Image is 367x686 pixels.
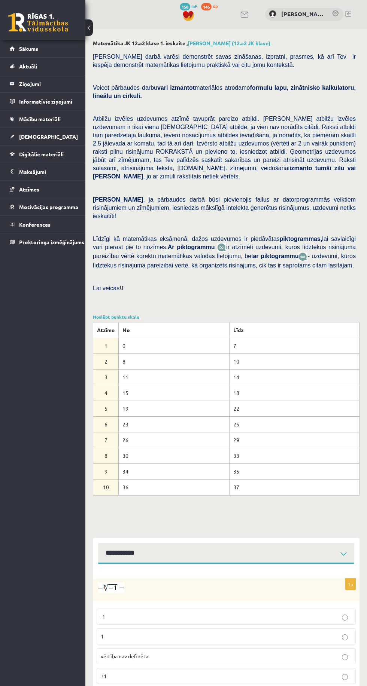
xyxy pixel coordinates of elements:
a: Mācību materiāli [10,110,76,128]
span: 1 [101,633,104,640]
td: 7 [230,338,360,353]
span: vērtība nav definēta [101,653,148,659]
td: 35 [230,463,360,479]
p: 1p [345,578,356,590]
span: Veicot pārbaudes darbu materiālos atrodamo [93,85,356,99]
a: Motivācijas programma [10,198,76,215]
td: 1 [93,338,119,353]
a: Konferences [10,216,76,233]
a: Maksājumi [10,163,76,180]
td: 0 [119,338,230,353]
b: Ar piktogrammu [168,244,215,250]
td: 6 [93,416,119,432]
td: 9 [93,463,119,479]
td: 7 [93,432,119,448]
span: Mācību materiāli [19,116,61,122]
th: Līdz [230,322,360,338]
span: Līdzīgi kā matemātikas eksāmenā, dažos uzdevumos ir piedāvātas lai savlaicīgi vari pierast pie to... [93,236,356,250]
span: Lai veicās! [93,285,121,291]
a: Proktoringa izmēģinājums [10,233,76,251]
input: ±1 [342,674,348,680]
span: xp [213,3,218,9]
td: 23 [119,416,230,432]
a: [DEMOGRAPHIC_DATA] [10,128,76,145]
input: -1 [342,615,348,621]
span: - uzdevumi, kuros līdztekus risinājuma pareizībai vērtē, kā organizēts risinājums, cik tas ir sap... [93,253,356,268]
td: 33 [230,448,360,463]
span: 146 [201,3,212,10]
td: 8 [119,353,230,369]
td: 4 [93,385,119,401]
td: 18 [230,385,360,401]
img: Zlata Zima [269,10,276,18]
input: vērtība nav definēta [342,654,348,660]
th: Atzīme [93,322,119,338]
a: Digitālie materiāli [10,146,76,163]
td: 37 [230,479,360,495]
a: Aktuāli [10,58,76,75]
a: 146 xp [201,3,221,9]
td: 2 [93,353,119,369]
h2: Matemātika JK 12.a2 klase 1. ieskaite , [93,40,360,46]
span: , ja pārbaudes darbā būsi pievienojis failus ar datorprogrammās veiktiem risinājumiem un zīmējumi... [93,196,356,219]
td: 19 [119,401,230,416]
td: 26 [119,432,230,448]
td: 11 [119,369,230,385]
td: 22 [230,401,360,416]
td: 5 [93,401,119,416]
b: vari izmantot [157,85,195,91]
th: No [119,322,230,338]
img: wmiZW36ox47uiI4BpAAAAAElFTkSuQmCC [98,582,124,593]
img: wKvN42sLe3LLwAAAABJRU5ErkJggg== [298,252,307,261]
td: 10 [230,353,360,369]
legend: Informatīvie ziņojumi [19,93,76,110]
a: Ziņojumi [10,75,76,92]
span: [PERSON_NAME] [93,196,143,203]
td: 29 [230,432,360,448]
a: [PERSON_NAME] [281,10,324,18]
span: Proktoringa izmēģinājums [19,239,84,245]
span: Sākums [19,45,38,52]
a: [PERSON_NAME] (12.a2 JK klase) [188,40,270,46]
span: Atbilžu izvēles uzdevumos atzīmē tavuprāt pareizo atbildi. [PERSON_NAME] atbilžu izvēles uzdevuma... [93,116,356,180]
span: ±1 [101,673,107,679]
td: 14 [230,369,360,385]
td: 8 [93,448,119,463]
img: JfuEzvunn4EvwAAAAASUVORK5CYII= [217,243,226,252]
span: mP [191,3,197,9]
span: Motivācijas programma [19,203,78,210]
a: Noslēpt punktu skalu [93,314,139,320]
b: ar piktogrammu [253,253,298,259]
span: [PERSON_NAME] darbā varēsi demonstrēt savas zināšanas, izpratni, prasmes, kā arī Tev ir iespēja d... [93,53,356,68]
span: 158 [180,3,190,10]
span: -1 [101,613,105,620]
span: Digitālie materiāli [19,151,64,157]
td: 36 [119,479,230,495]
td: 30 [119,448,230,463]
td: 10 [93,479,119,495]
td: 3 [93,369,119,385]
b: piktogrammas, [280,236,322,242]
a: Rīgas 1. Tālmācības vidusskola [8,13,68,32]
span: J [121,285,124,291]
a: 158 mP [180,3,197,9]
a: Informatīvie ziņojumi [10,93,76,110]
td: 34 [119,463,230,479]
input: 1 [342,634,348,640]
span: Atzīmes [19,186,39,193]
b: izmanto [289,165,312,171]
legend: Maksājumi [19,163,76,180]
td: 25 [230,416,360,432]
span: Aktuāli [19,63,37,70]
a: Atzīmes [10,181,76,198]
a: Sākums [10,40,76,57]
span: Konferences [19,221,51,228]
span: [DEMOGRAPHIC_DATA] [19,133,78,140]
td: 15 [119,385,230,401]
legend: Ziņojumi [19,75,76,92]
